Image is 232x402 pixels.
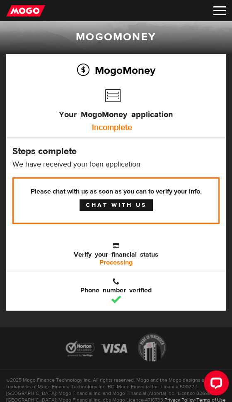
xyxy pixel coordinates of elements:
a: Chat with us [80,199,153,211]
img: legal-icons-92a2ffecb4d32d839781d1b4e4802d7b.png [58,327,174,370]
h4: Steps complete [12,146,220,157]
div: Incomplete [8,119,215,136]
p: We have received your loan application [12,160,220,169]
img: menu-8c7f6768b6b270324deb73bd2f515a8c.svg [213,6,226,15]
span: Phone number verified [12,277,220,294]
iframe: LiveChat chat widget [197,367,232,402]
span: Verify your financial status [12,241,220,258]
h1: MogoMoney [6,30,226,44]
img: mogo_logo-11ee424be714fa7cbb0f0f49df9e16ec.png [6,5,45,17]
h3: Your MogoMoney application [59,100,173,126]
b: Processing [99,258,133,267]
h2: MogoMoney [12,61,220,79]
b: Please chat with us as soon as you can to verify your info. [22,187,210,196]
